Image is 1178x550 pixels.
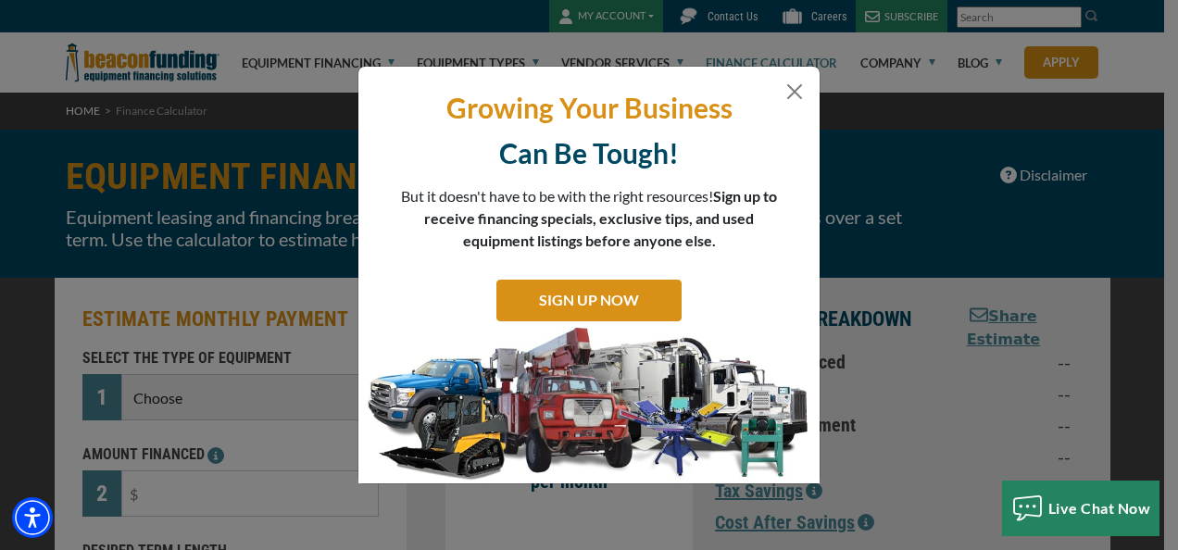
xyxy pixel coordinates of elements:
[400,185,778,252] p: But it doesn't have to be with the right resources!
[783,81,806,103] button: Close
[1002,481,1160,536] button: Live Chat Now
[12,497,53,538] div: Accessibility Menu
[424,187,777,249] span: Sign up to receive financing specials, exclusive tips, and used equipment listings before anyone ...
[358,326,820,483] img: subscribe-modal.jpg
[1048,499,1151,517] span: Live Chat Now
[372,90,806,126] p: Growing Your Business
[496,280,682,321] a: SIGN UP NOW
[372,135,806,171] p: Can Be Tough!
